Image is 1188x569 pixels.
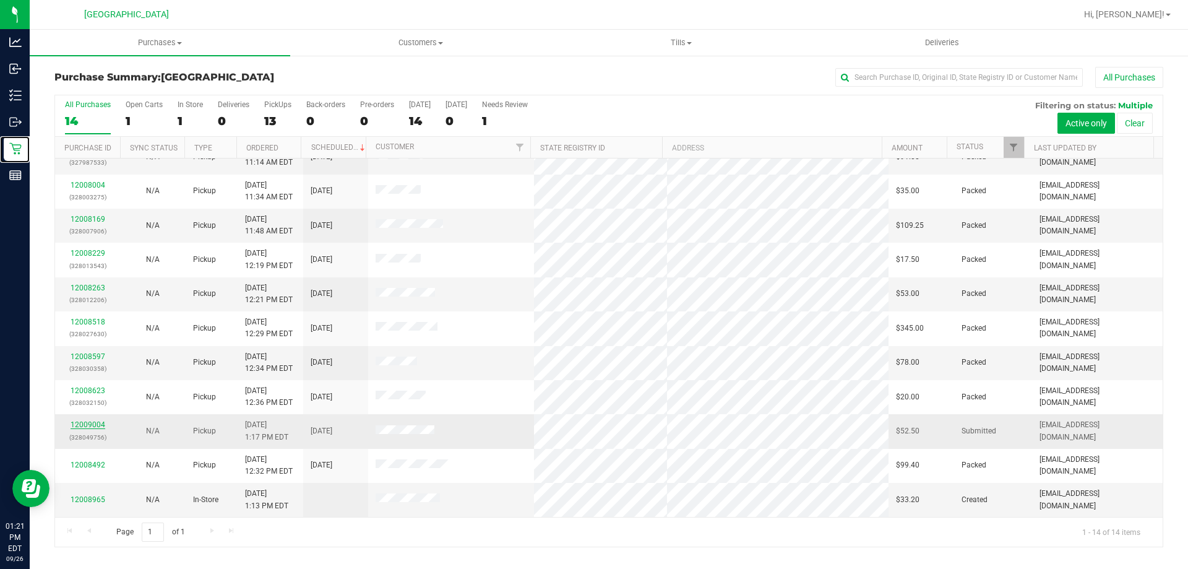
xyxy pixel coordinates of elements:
div: 0 [360,114,394,128]
button: N/A [146,220,160,232]
span: Not Applicable [146,461,160,469]
p: (328007906) [62,225,113,237]
div: All Purchases [65,100,111,109]
div: 14 [409,114,431,128]
inline-svg: Inbound [9,63,22,75]
span: $78.00 [896,357,919,368]
p: (328032150) [62,397,113,409]
span: In-Store [193,494,218,506]
p: 09/26 [6,554,24,563]
a: 12008597 [71,352,105,361]
a: 12009004 [71,420,105,429]
span: [DATE] [311,357,332,368]
a: 12008004 [71,181,105,189]
a: 12008518 [71,318,105,326]
span: [DATE] 12:36 PM EDT [245,385,293,409]
p: (328012206) [62,294,113,306]
th: Address [662,137,882,159]
span: Pickup [193,357,216,368]
span: Pickup [193,185,216,197]
span: [EMAIL_ADDRESS][DOMAIN_NAME] [1039,316,1155,340]
div: 1 [482,114,528,128]
div: Deliveries [218,100,249,109]
span: Pickup [193,425,216,437]
span: Tills [551,37,811,48]
span: [EMAIL_ADDRESS][DOMAIN_NAME] [1039,248,1155,271]
span: [DATE] 1:13 PM EDT [245,488,288,511]
a: 12008492 [71,461,105,469]
span: [DATE] 11:34 AM EDT [245,180,293,203]
span: Multiple [1118,100,1153,110]
a: Deliveries [812,30,1072,56]
p: (328003275) [62,191,113,203]
input: Search Purchase ID, Original ID, State Registry ID or Customer Name... [835,68,1083,87]
a: 12008263 [71,284,105,292]
div: [DATE] [445,100,467,109]
span: [DATE] 11:48 AM EDT [245,214,293,237]
a: Filter [510,137,530,158]
span: [EMAIL_ADDRESS][DOMAIN_NAME] [1039,180,1155,203]
button: N/A [146,494,160,506]
span: Packed [962,357,986,368]
span: $52.50 [896,425,919,437]
inline-svg: Retail [9,142,22,155]
a: 12008169 [71,215,105,224]
button: N/A [146,254,160,266]
span: Not Applicable [146,358,160,367]
span: Pickup [193,220,216,232]
span: Packed [962,459,986,471]
span: 1 - 14 of 14 items [1072,523,1150,541]
a: 12008965 [71,495,105,504]
a: Amount [892,144,923,152]
span: [DATE] 12:32 PM EDT [245,454,293,477]
span: $35.00 [896,185,919,197]
span: Not Applicable [146,324,160,332]
inline-svg: Analytics [9,36,22,48]
div: Back-orders [306,100,345,109]
button: N/A [146,357,160,368]
span: [DATE] [311,323,332,334]
div: Open Carts [126,100,163,109]
p: (328049756) [62,432,113,443]
p: (328030358) [62,363,113,375]
div: 13 [264,114,291,128]
span: Pickup [193,288,216,300]
span: Pickup [193,459,216,471]
span: Packed [962,254,986,266]
span: Not Applicable [146,152,160,161]
span: Customers [291,37,550,48]
span: [EMAIL_ADDRESS][DOMAIN_NAME] [1039,454,1155,477]
a: Purchases [30,30,290,56]
a: Status [957,142,983,151]
span: Packed [962,220,986,232]
span: Not Applicable [146,221,160,230]
button: N/A [146,185,160,197]
div: In Store [178,100,203,109]
span: Purchases [30,37,290,48]
span: Packed [962,391,986,403]
a: Purchase ID [64,144,111,152]
a: Sync Status [130,144,178,152]
span: Not Applicable [146,427,160,435]
div: [DATE] [409,100,431,109]
span: Not Applicable [146,186,160,195]
span: $345.00 [896,323,924,334]
span: $53.00 [896,288,919,300]
a: 12008229 [71,249,105,258]
inline-svg: Outbound [9,116,22,128]
span: Filtering on status: [1035,100,1116,110]
span: [DATE] [311,288,332,300]
span: [EMAIL_ADDRESS][DOMAIN_NAME] [1039,488,1155,511]
div: PickUps [264,100,291,109]
span: Pickup [193,323,216,334]
a: Type [194,144,212,152]
span: [DATE] 1:17 PM EDT [245,419,288,443]
div: 0 [445,114,467,128]
iframe: Resource center [12,470,49,507]
span: $109.25 [896,220,924,232]
inline-svg: Inventory [9,89,22,102]
a: 12008623 [71,386,105,395]
span: $33.20 [896,494,919,506]
span: Pickup [193,391,216,403]
input: 1 [142,523,164,542]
